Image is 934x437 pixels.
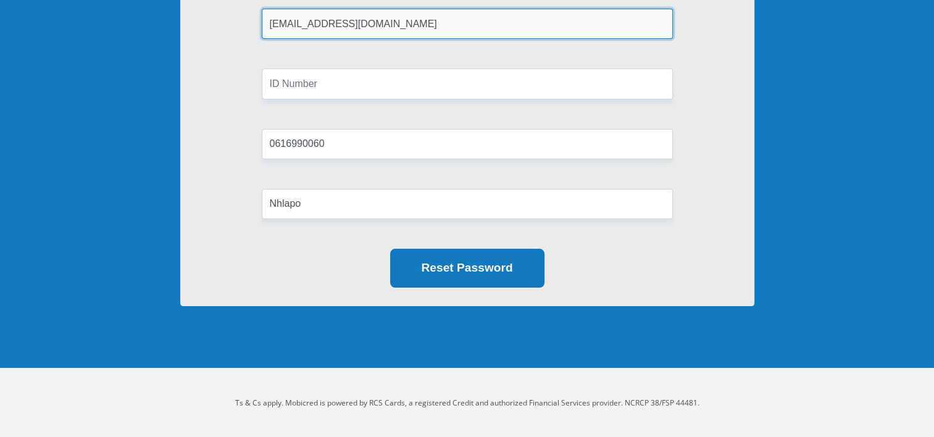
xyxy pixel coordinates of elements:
input: Email [262,9,673,39]
button: Reset Password [390,249,544,288]
p: Ts & Cs apply. Mobicred is powered by RCS Cards, a registered Credit and authorized Financial Ser... [125,397,810,409]
input: Surname [262,189,673,219]
input: Cellphone Number [262,129,673,159]
input: ID Number [262,69,673,99]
